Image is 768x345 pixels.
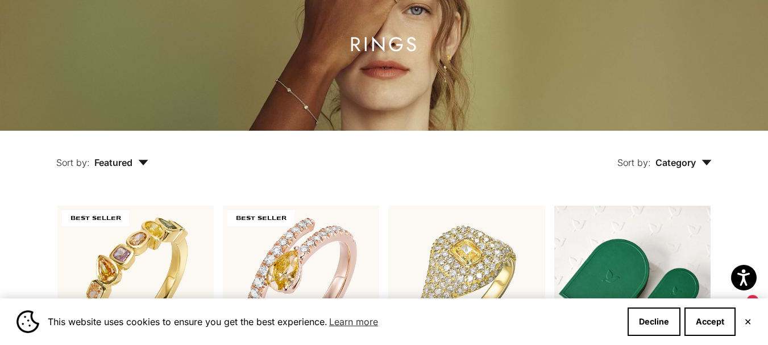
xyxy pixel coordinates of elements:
span: Sort by: [56,157,90,168]
button: Accept [684,307,736,336]
span: BEST SELLER [227,210,294,226]
span: Featured [94,157,148,168]
span: Sort by: [617,157,651,168]
span: BEST SELLER [62,210,129,226]
img: Cookie banner [16,310,39,333]
h1: Rings [350,38,419,52]
button: Sort by: Featured [30,131,175,178]
button: Sort by: Category [591,131,738,178]
button: Decline [628,307,680,336]
a: Learn more [327,313,380,330]
span: This website uses cookies to ensure you get the best experience. [48,313,618,330]
button: Close [744,318,752,325]
span: Category [655,157,712,168]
